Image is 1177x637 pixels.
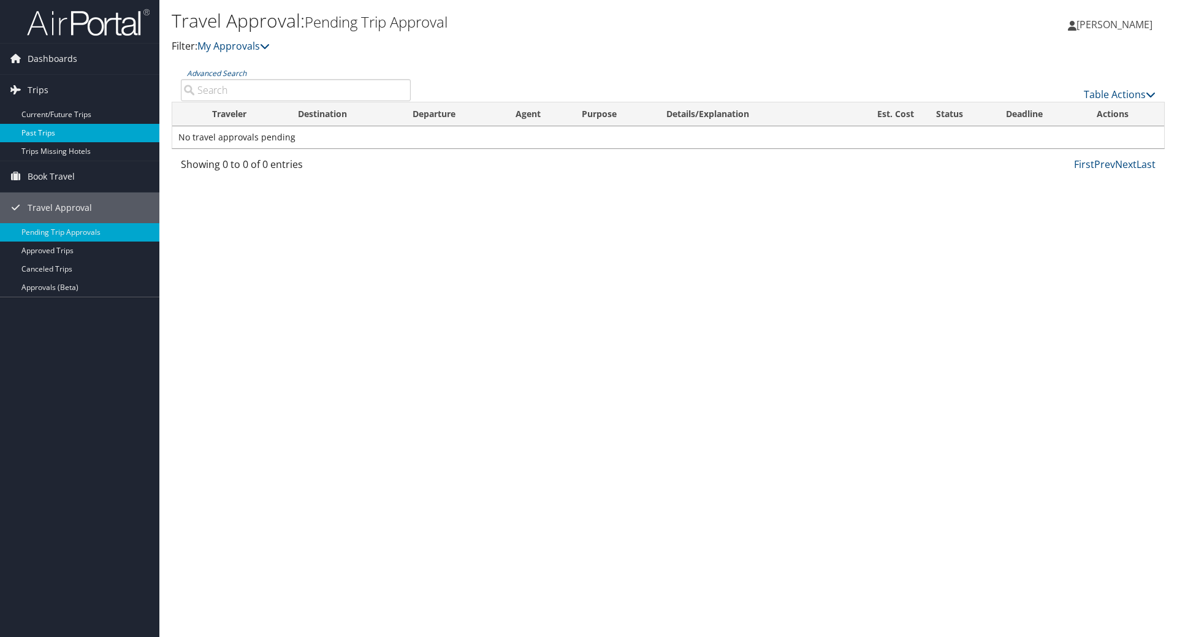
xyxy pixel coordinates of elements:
th: Est. Cost: activate to sort column ascending [838,102,925,126]
a: Next [1115,158,1137,171]
input: Advanced Search [181,79,411,101]
th: Destination: activate to sort column ascending [287,102,402,126]
a: First [1074,158,1094,171]
a: Advanced Search [187,68,246,78]
th: Details/Explanation [655,102,838,126]
th: Agent [505,102,570,126]
th: Departure: activate to sort column ascending [402,102,505,126]
td: No travel approvals pending [172,126,1164,148]
h1: Travel Approval: [172,8,834,34]
span: Travel Approval [28,193,92,223]
th: Status: activate to sort column ascending [925,102,995,126]
span: Book Travel [28,161,75,192]
a: Table Actions [1084,88,1156,101]
span: Dashboards [28,44,77,74]
img: airportal-logo.png [27,8,150,37]
span: [PERSON_NAME] [1076,18,1152,31]
th: Deadline: activate to sort column descending [995,102,1086,126]
a: [PERSON_NAME] [1068,6,1165,43]
a: Prev [1094,158,1115,171]
a: Last [1137,158,1156,171]
div: Showing 0 to 0 of 0 entries [181,157,411,178]
th: Purpose [571,102,656,126]
a: My Approvals [197,39,270,53]
span: Trips [28,75,48,105]
th: Actions [1086,102,1164,126]
th: Traveler: activate to sort column ascending [201,102,287,126]
small: Pending Trip Approval [305,12,448,32]
p: Filter: [172,39,834,55]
